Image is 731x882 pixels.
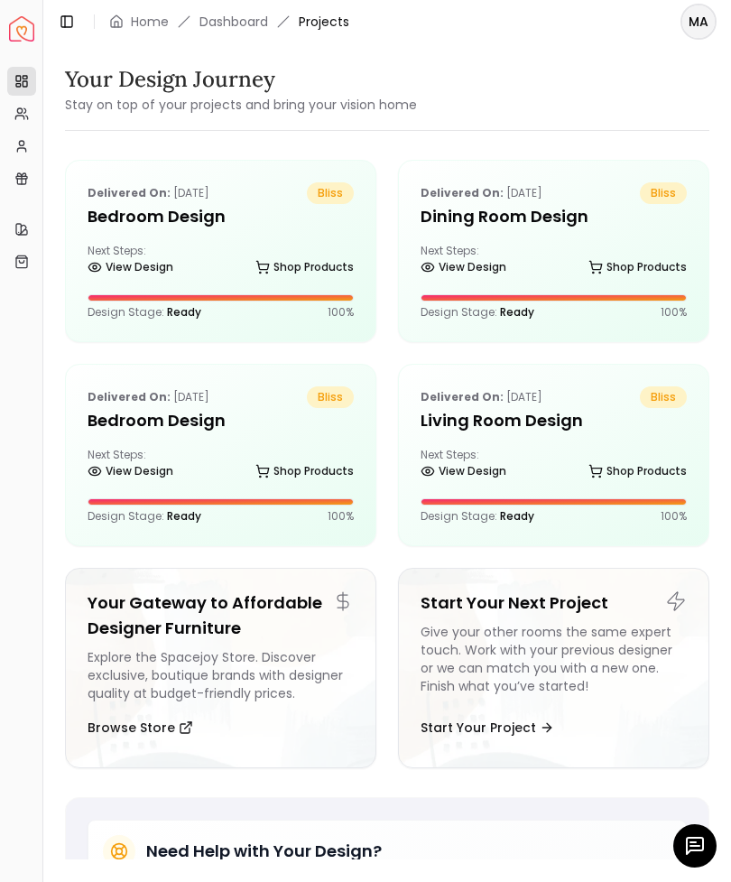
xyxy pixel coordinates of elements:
[307,386,354,408] span: bliss
[65,568,376,768] a: Your Gateway to Affordable Designer FurnitureExplore the Spacejoy Store. Discover exclusive, bout...
[88,204,354,229] h5: Bedroom Design
[65,65,417,94] h3: Your Design Journey
[88,408,354,433] h5: Bedroom Design
[9,16,34,42] img: Spacejoy Logo
[500,508,534,524] span: Ready
[9,16,34,42] a: Spacejoy
[307,182,354,204] span: bliss
[421,448,687,484] div: Next Steps:
[421,305,534,320] p: Design Stage:
[88,509,201,524] p: Design Stage:
[588,255,687,280] a: Shop Products
[88,185,171,200] b: Delivered on:
[88,459,173,484] a: View Design
[421,509,534,524] p: Design Stage:
[421,389,504,404] b: Delivered on:
[88,389,171,404] b: Delivered on:
[421,386,542,408] p: [DATE]
[682,5,715,38] span: MA
[255,255,354,280] a: Shop Products
[65,96,417,114] small: Stay on top of your projects and bring your vision home
[109,13,349,31] nav: breadcrumb
[328,305,354,320] p: 100 %
[88,305,201,320] p: Design Stage:
[88,648,354,702] div: Explore the Spacejoy Store. Discover exclusive, boutique brands with designer quality at budget-f...
[421,204,687,229] h5: Dining Room Design
[661,305,687,320] p: 100 %
[88,386,209,408] p: [DATE]
[199,13,268,31] a: Dashboard
[421,182,542,204] p: [DATE]
[640,386,687,408] span: bliss
[398,568,709,768] a: Start Your Next ProjectGive your other rooms the same expert touch. Work with your previous desig...
[88,710,193,746] button: Browse Store
[421,623,687,702] div: Give your other rooms the same expert touch. Work with your previous designer or we can match you...
[421,185,504,200] b: Delivered on:
[167,508,201,524] span: Ready
[421,710,554,746] button: Start Your Project
[640,182,687,204] span: bliss
[88,590,354,641] h5: Your Gateway to Affordable Designer Furniture
[299,13,349,31] span: Projects
[167,304,201,320] span: Ready
[680,4,717,40] button: MA
[421,255,506,280] a: View Design
[588,459,687,484] a: Shop Products
[661,509,687,524] p: 100 %
[421,590,687,616] h5: Start Your Next Project
[88,448,354,484] div: Next Steps:
[88,244,354,280] div: Next Steps:
[421,408,687,433] h5: Living Room Design
[131,13,169,31] a: Home
[88,255,173,280] a: View Design
[328,509,354,524] p: 100 %
[421,459,506,484] a: View Design
[255,459,354,484] a: Shop Products
[146,839,382,864] h5: Need Help with Your Design?
[500,304,534,320] span: Ready
[421,244,687,280] div: Next Steps:
[88,182,209,204] p: [DATE]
